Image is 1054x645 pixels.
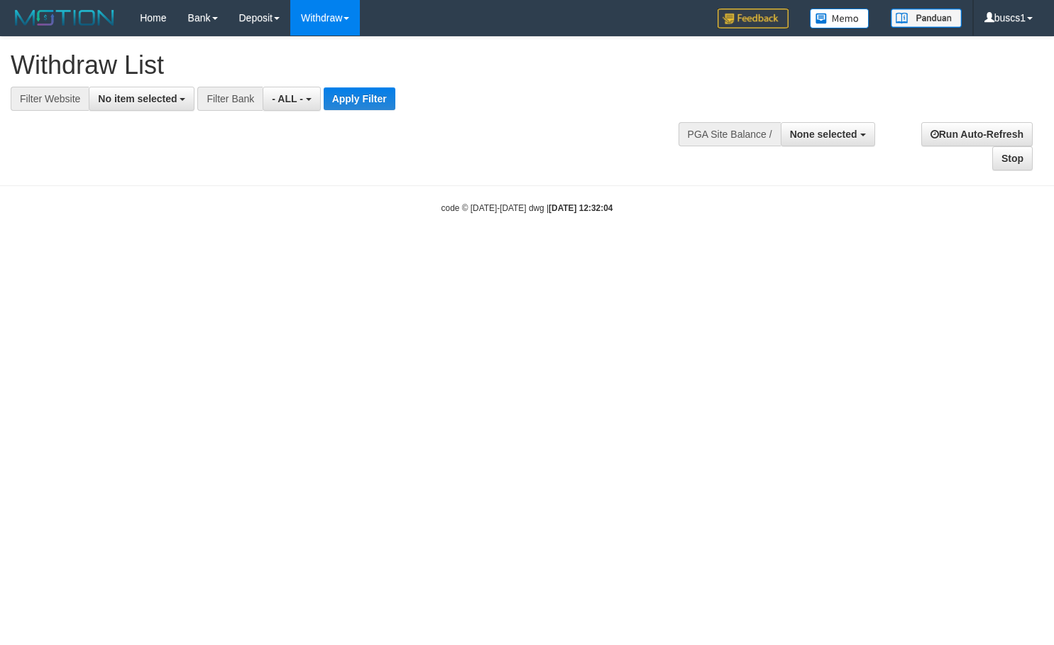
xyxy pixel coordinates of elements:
[891,9,962,28] img: panduan.png
[324,87,395,110] button: Apply Filter
[549,203,613,213] strong: [DATE] 12:32:04
[790,129,857,140] span: None selected
[781,122,875,146] button: None selected
[992,146,1033,170] a: Stop
[718,9,789,28] img: Feedback.jpg
[441,203,613,213] small: code © [DATE]-[DATE] dwg |
[810,9,869,28] img: Button%20Memo.svg
[11,51,688,80] h1: Withdraw List
[263,87,320,111] button: - ALL -
[11,7,119,28] img: MOTION_logo.png
[679,122,781,146] div: PGA Site Balance /
[11,87,89,111] div: Filter Website
[98,93,177,104] span: No item selected
[272,93,303,104] span: - ALL -
[921,122,1033,146] a: Run Auto-Refresh
[197,87,263,111] div: Filter Bank
[89,87,194,111] button: No item selected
